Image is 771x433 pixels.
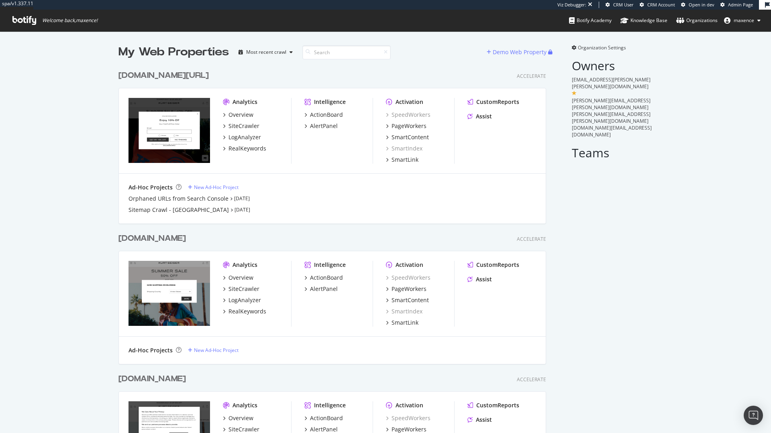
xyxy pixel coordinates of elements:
a: AlertPanel [304,285,338,293]
a: LogAnalyzer [223,296,261,304]
div: Assist [476,416,492,424]
a: [DATE] [235,206,250,213]
div: Ad-Hoc Projects [128,346,173,354]
a: ActionBoard [304,414,343,422]
div: Analytics [233,98,257,106]
a: SmartContent [386,296,429,304]
span: Organization Settings [578,44,626,51]
button: Demo Web Property [487,46,548,59]
a: [DOMAIN_NAME][URL] [118,70,212,81]
div: CustomReports [476,401,519,409]
a: CustomReports [467,98,519,106]
div: CustomReports [476,98,519,106]
a: RealKeywords [223,307,266,315]
a: Assist [467,112,492,120]
div: New Ad-Hoc Project [194,347,239,354]
div: Organizations [676,16,718,24]
span: Open in dev [689,2,714,8]
div: My Web Properties [118,44,229,60]
a: SpeedWorkers [386,274,430,282]
a: Botify Academy [569,10,612,31]
span: [DOMAIN_NAME][EMAIL_ADDRESS][DOMAIN_NAME] [572,124,652,138]
div: Activation [396,401,423,409]
a: SmartLink [386,319,418,327]
a: AlertPanel [304,122,338,130]
div: Intelligence [314,261,346,269]
div: Overview [228,274,253,282]
a: New Ad-Hoc Project [188,184,239,191]
div: Accelerate [517,236,546,242]
span: [PERSON_NAME][EMAIL_ADDRESS][PERSON_NAME][DOMAIN_NAME] [572,97,651,111]
a: ActionBoard [304,111,343,119]
div: PageWorkers [392,122,426,130]
div: AlertPanel [310,285,338,293]
div: Botify Academy [569,16,612,24]
h2: Teams [572,146,653,159]
span: maxence [734,17,754,24]
input: Search [302,45,391,59]
a: Overview [223,414,253,422]
a: SiteCrawler [223,285,259,293]
a: LogAnalyzer [223,133,261,141]
div: SiteCrawler [228,285,259,293]
div: Intelligence [314,98,346,106]
a: Orphaned URLs from Search Console [128,195,228,203]
a: CRM Account [640,2,675,8]
a: SmartIndex [386,144,422,152]
a: Assist [467,416,492,424]
div: Ad-Hoc Projects [128,183,173,191]
a: CRM User [606,2,634,8]
div: SmartContent [392,296,429,304]
span: [EMAIL_ADDRESS][PERSON_NAME][PERSON_NAME][DOMAIN_NAME] [572,76,651,90]
img: https://www.kurtgeiger.mx/ [128,261,210,326]
a: Demo Web Property [487,49,548,55]
div: Assist [476,112,492,120]
div: RealKeywords [228,144,266,152]
a: SmartIndex [386,307,422,315]
span: [PERSON_NAME][EMAIL_ADDRESS][PERSON_NAME][DOMAIN_NAME] [572,111,651,124]
div: [DOMAIN_NAME] [118,233,186,244]
span: Welcome back, maxence ! [42,17,98,24]
a: Overview [223,111,253,119]
div: LogAnalyzer [228,296,261,304]
a: SmartLink [386,156,418,164]
div: SiteCrawler [228,122,259,130]
span: CRM Account [647,2,675,8]
div: Assist [476,275,492,283]
div: PageWorkers [392,285,426,293]
a: PageWorkers [386,122,426,130]
div: Open Intercom Messenger [744,406,763,425]
a: [DATE] [234,195,250,202]
div: Accelerate [517,73,546,79]
div: Viz Debugger: [557,2,586,8]
div: Analytics [233,261,257,269]
a: Sitemap Crawl - [GEOGRAPHIC_DATA] [128,206,229,214]
div: ActionBoard [310,414,343,422]
div: [DOMAIN_NAME] [118,373,186,385]
a: CustomReports [467,261,519,269]
a: Organizations [676,10,718,31]
div: RealKeywords [228,307,266,315]
div: [DOMAIN_NAME][URL] [118,70,209,81]
div: Activation [396,261,423,269]
div: SmartLink [392,156,418,164]
img: www.kurtgeiger.us/ [128,98,210,163]
a: [DOMAIN_NAME] [118,373,189,385]
a: SpeedWorkers [386,414,430,422]
a: SpeedWorkers [386,111,430,119]
button: maxence [718,14,767,27]
div: Knowledge Base [620,16,667,24]
div: LogAnalyzer [228,133,261,141]
button: Most recent crawl [235,46,296,59]
div: CustomReports [476,261,519,269]
a: Admin Page [720,2,753,8]
a: Open in dev [681,2,714,8]
a: Assist [467,275,492,283]
a: Knowledge Base [620,10,667,31]
span: Admin Page [728,2,753,8]
a: RealKeywords [223,144,266,152]
a: SmartContent [386,133,429,141]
